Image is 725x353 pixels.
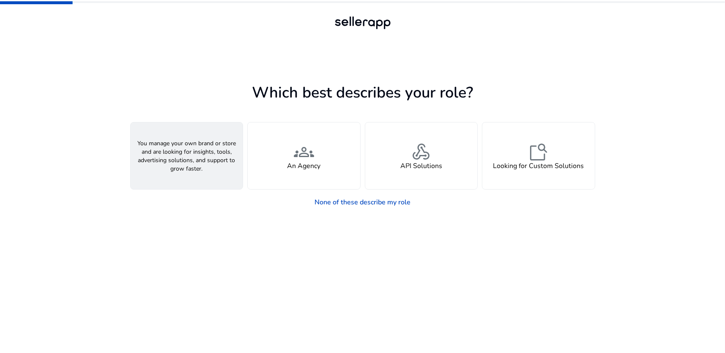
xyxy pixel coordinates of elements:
button: groupsAn Agency [247,122,361,190]
h1: Which best describes your role? [130,84,595,102]
span: groups [294,142,314,162]
button: feature_searchLooking for Custom Solutions [482,122,595,190]
a: None of these describe my role [308,194,417,211]
span: webhook [411,142,431,162]
button: webhookAPI Solutions [365,122,478,190]
h4: Looking for Custom Solutions [493,162,584,170]
button: You manage your own brand or store and are looking for insights, tools, advertising solutions, an... [130,122,243,190]
h4: An Agency [287,162,320,170]
span: feature_search [528,142,549,162]
h4: API Solutions [400,162,442,170]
